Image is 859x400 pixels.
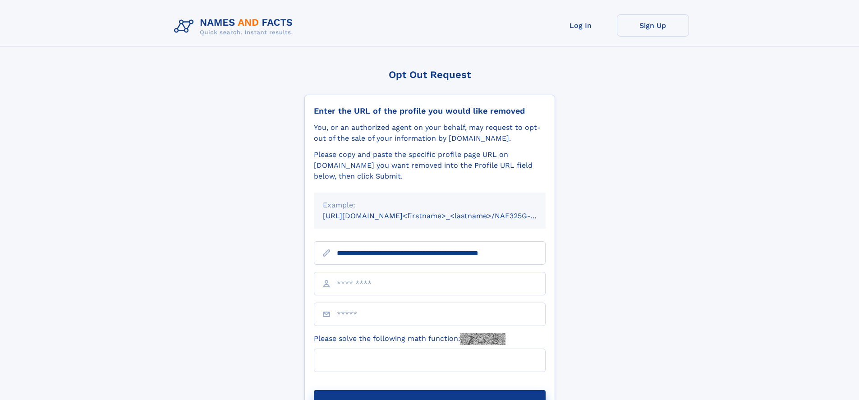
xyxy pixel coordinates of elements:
[314,333,505,345] label: Please solve the following math function:
[304,69,555,80] div: Opt Out Request
[170,14,300,39] img: Logo Names and Facts
[323,211,563,220] small: [URL][DOMAIN_NAME]<firstname>_<lastname>/NAF325G-xxxxxxxx
[314,106,546,116] div: Enter the URL of the profile you would like removed
[617,14,689,37] a: Sign Up
[545,14,617,37] a: Log In
[314,122,546,144] div: You, or an authorized agent on your behalf, may request to opt-out of the sale of your informatio...
[323,200,537,211] div: Example:
[314,149,546,182] div: Please copy and paste the specific profile page URL on [DOMAIN_NAME] you want removed into the Pr...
